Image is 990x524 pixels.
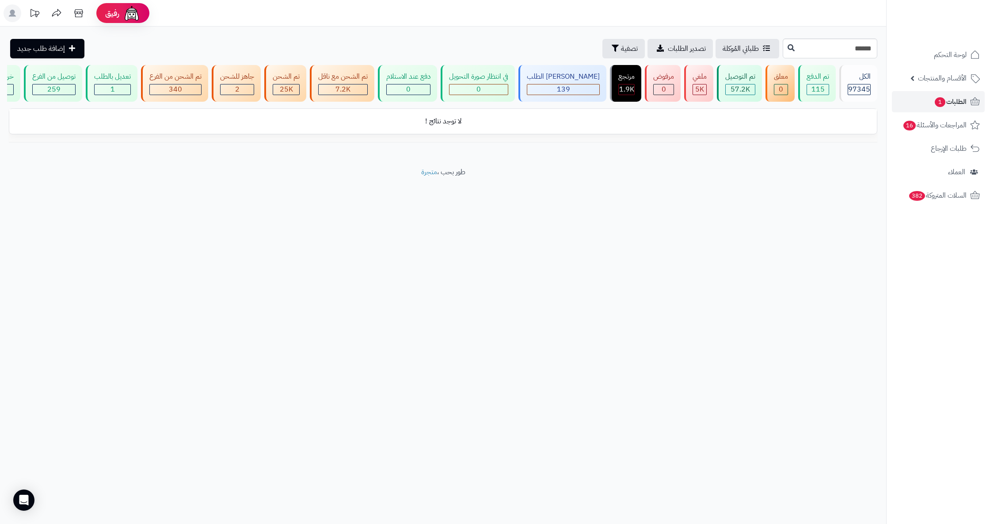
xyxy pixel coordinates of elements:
span: 5K [695,84,704,95]
div: توصيل من الفرع [32,72,76,82]
span: 115 [811,84,825,95]
div: 7222 [319,84,367,95]
div: Open Intercom Messenger [13,490,34,511]
td: لا توجد نتائج ! [9,109,877,134]
div: ملغي [693,72,707,82]
a: طلبات الإرجاع [892,138,985,159]
a: مرفوض 0 [643,65,682,102]
div: 57200 [726,84,755,95]
div: تم التوصيل [725,72,755,82]
span: السلات المتروكة [908,189,967,202]
a: المراجعات والأسئلة16 [892,115,985,136]
a: تم الشحن 25K [263,65,308,102]
div: 0 [387,84,430,95]
a: تعديل بالطلب 1 [84,65,139,102]
div: 0 [654,84,674,95]
a: الكل97345 [838,65,879,102]
div: تم الدفع [807,72,829,82]
span: 1.9K [619,84,634,95]
a: السلات المتروكة382 [892,185,985,206]
span: 57.2K [731,84,750,95]
button: تصفية [602,39,645,58]
span: 139 [557,84,570,95]
a: تم الشحن من الفرع 340 [139,65,210,102]
span: العملاء [948,166,965,178]
div: 5009 [693,84,706,95]
a: إضافة طلب جديد [10,39,84,58]
span: 16 [903,121,916,130]
div: جاهز للشحن [220,72,254,82]
a: توصيل من الفرع 259 [22,65,84,102]
a: تم التوصيل 57.2K [715,65,764,102]
div: 259 [33,84,75,95]
div: في انتظار صورة التحويل [449,72,508,82]
a: مرتجع 1.9K [608,65,643,102]
span: 259 [47,84,61,95]
div: 1855 [619,84,634,95]
div: الكل [848,72,871,82]
span: الأقسام والمنتجات [918,72,967,84]
span: الطلبات [934,96,967,108]
div: دفع عند الاستلام [386,72,430,82]
div: 0 [449,84,508,95]
span: 97345 [848,84,870,95]
div: 2 [221,84,254,95]
a: جاهز للشحن 2 [210,65,263,102]
div: تم الشحن من الفرع [149,72,202,82]
span: لوحة التحكم [934,49,967,61]
a: معلق 0 [764,65,796,102]
a: طلباتي المُوكلة [716,39,779,58]
span: 340 [169,84,182,95]
div: تم الشحن [273,72,300,82]
span: تصدير الطلبات [668,43,706,54]
div: 115 [807,84,829,95]
div: مرفوض [653,72,674,82]
a: تم الدفع 115 [796,65,838,102]
div: [PERSON_NAME] الطلب [527,72,600,82]
a: في انتظار صورة التحويل 0 [439,65,517,102]
span: 0 [406,84,411,95]
a: دفع عند الاستلام 0 [376,65,439,102]
a: ملغي 5K [682,65,715,102]
div: 1 [95,84,130,95]
div: تم الشحن مع ناقل [318,72,368,82]
div: تعديل بالطلب [94,72,131,82]
div: مرتجع [618,72,635,82]
span: طلباتي المُوكلة [723,43,759,54]
img: ai-face.png [123,4,141,22]
span: 0 [662,84,666,95]
span: 2 [235,84,240,95]
div: معلق [774,72,788,82]
span: رفيق [105,8,119,19]
span: 7.2K [335,84,350,95]
a: تم الشحن مع ناقل 7.2K [308,65,376,102]
a: العملاء [892,161,985,183]
a: [PERSON_NAME] الطلب 139 [517,65,608,102]
div: 0 [774,84,788,95]
a: تصدير الطلبات [647,39,713,58]
span: 382 [909,191,925,201]
a: الطلبات1 [892,91,985,112]
span: 0 [476,84,481,95]
a: متجرة [421,167,437,177]
span: 1 [935,97,945,107]
span: طلبات الإرجاع [931,142,967,155]
span: إضافة طلب جديد [17,43,65,54]
span: المراجعات والأسئلة [902,119,967,131]
div: 24989 [273,84,299,95]
div: 139 [527,84,599,95]
a: تحديثات المنصة [23,4,46,24]
a: لوحة التحكم [892,44,985,65]
span: 1 [110,84,115,95]
span: تصفية [621,43,638,54]
span: 0 [779,84,783,95]
div: 340 [150,84,201,95]
span: 25K [280,84,293,95]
